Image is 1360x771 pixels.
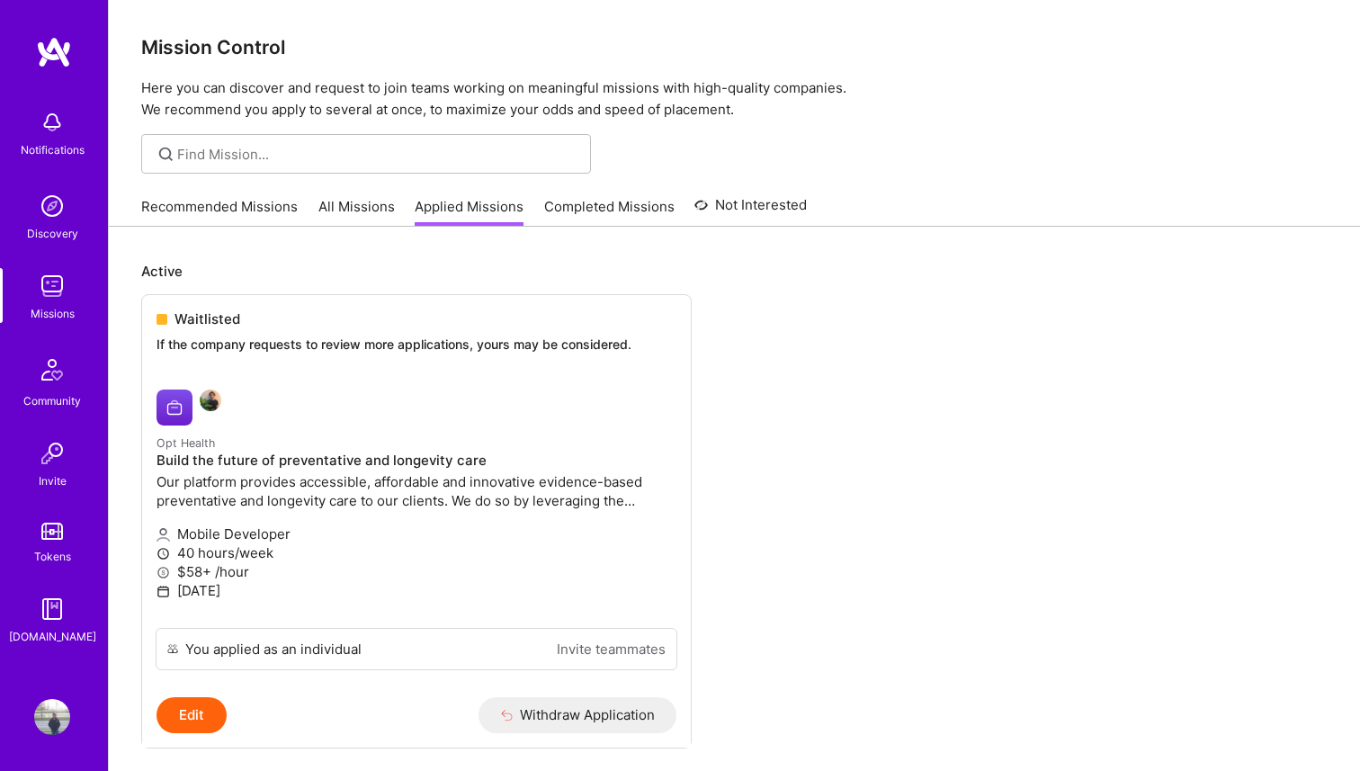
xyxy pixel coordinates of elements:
input: Find Mission... [177,145,577,164]
div: Missions [31,304,75,323]
img: User Avatar [34,699,70,735]
i: icon Calendar [157,585,170,598]
a: Opt Health company logoNicholas SedlazekOpt HealthBuild the future of preventative and longevity ... [142,375,691,628]
img: Nicholas Sedlazek [200,390,221,411]
p: Mobile Developer [157,524,676,543]
img: tokens [41,523,63,540]
p: If the company requests to review more applications, yours may be considered. [157,336,676,354]
button: Withdraw Application [479,697,677,733]
i: icon SearchGrey [156,144,176,165]
img: bell [34,104,70,140]
img: discovery [34,188,70,224]
a: All Missions [318,197,395,227]
img: guide book [34,591,70,627]
img: logo [36,36,72,68]
i: icon MoneyGray [157,566,170,579]
img: Invite [34,435,70,471]
small: Opt Health [157,436,215,450]
i: icon Clock [157,547,170,560]
i: icon Applicant [157,528,170,542]
a: Applied Missions [415,197,523,227]
img: teamwork [34,268,70,304]
div: You applied as an individual [185,640,362,659]
div: Discovery [27,224,78,243]
div: Tokens [34,547,71,566]
p: [DATE] [157,581,676,600]
p: Our platform provides accessible, affordable and innovative evidence-based preventative and longe... [157,472,676,510]
div: [DOMAIN_NAME] [9,627,96,646]
p: 40 hours/week [157,543,676,562]
p: $58+ /hour [157,562,676,581]
a: Invite teammates [557,640,666,659]
img: Opt Health company logo [157,390,192,426]
h3: Mission Control [141,36,1328,58]
p: Here you can discover and request to join teams working on meaningful missions with high-quality ... [141,77,1328,121]
a: Recommended Missions [141,197,298,227]
div: Invite [39,471,67,490]
a: User Avatar [30,699,75,735]
button: Edit [157,697,227,733]
div: Community [23,391,81,410]
a: Not Interested [694,194,807,227]
img: Community [31,348,74,391]
span: Waitlisted [174,309,240,328]
a: Completed Missions [544,197,675,227]
p: Active [141,262,1328,281]
div: Notifications [21,140,85,159]
h4: Build the future of preventative and longevity care [157,453,676,469]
